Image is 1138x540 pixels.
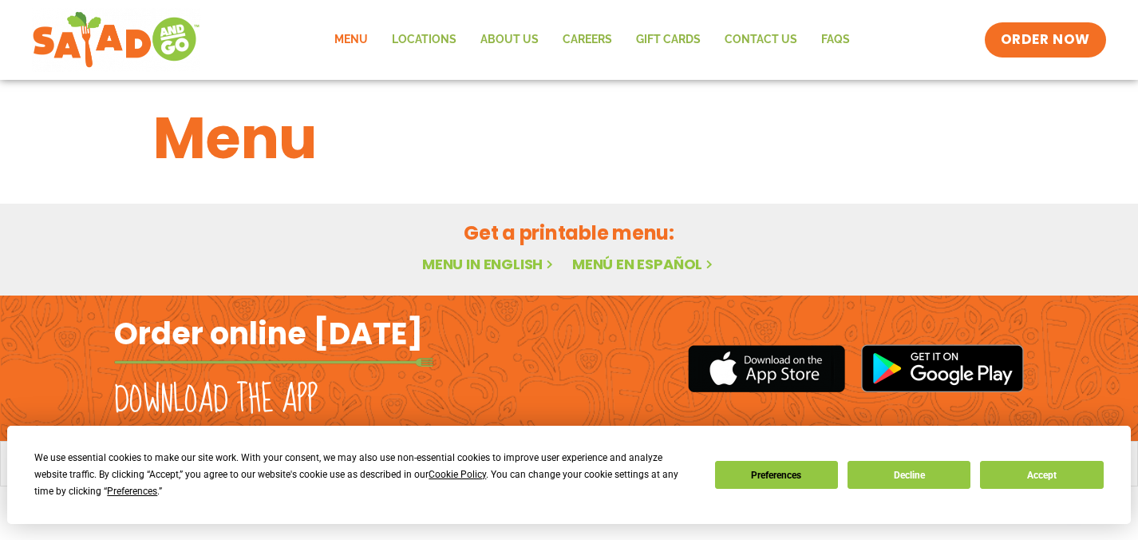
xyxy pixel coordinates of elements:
a: Menú en español [572,254,716,274]
div: We use essential cookies to make our site work. With your consent, we may also use non-essential ... [34,450,695,500]
span: Preferences [107,486,157,497]
div: Cookie Consent Prompt [7,426,1131,524]
nav: Menu [322,22,862,58]
img: appstore [688,343,845,395]
a: ORDER NOW [985,22,1106,58]
button: Accept [980,461,1103,489]
a: Locations [380,22,468,58]
a: Contact Us [713,22,809,58]
h2: Download the app [114,378,318,423]
button: Preferences [715,461,838,489]
img: new-SAG-logo-768×292 [32,8,200,72]
a: About Us [468,22,551,58]
span: ORDER NOW [1001,30,1090,50]
a: Menu in English [422,254,556,274]
span: Cookie Policy [429,469,486,480]
button: Decline [848,461,970,489]
a: Careers [551,22,624,58]
h2: Order online [DATE] [114,314,423,353]
h1: Menu [153,95,985,181]
a: GIFT CARDS [624,22,713,58]
h2: Get a printable menu: [153,219,985,247]
a: Menu [322,22,380,58]
a: FAQs [809,22,862,58]
img: google_play [861,344,1024,392]
img: fork [114,358,433,367]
